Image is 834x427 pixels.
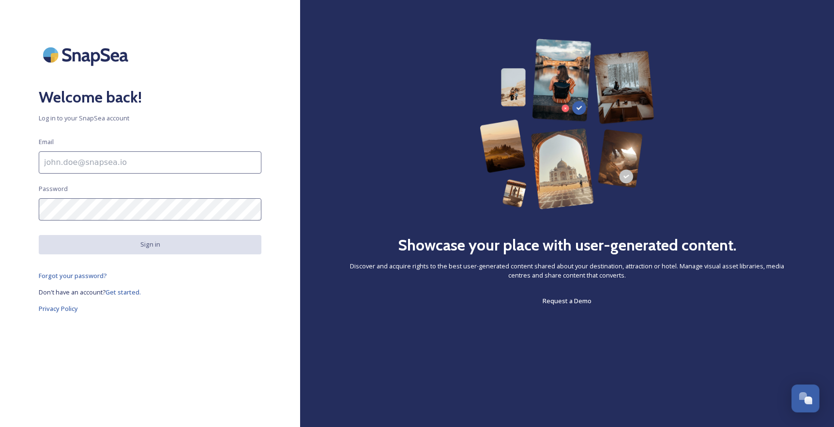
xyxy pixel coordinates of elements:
span: Get started. [106,288,141,296]
a: Request a Demo [543,295,591,307]
h2: Welcome back! [39,86,261,109]
span: Forgot your password? [39,271,107,280]
span: Email [39,137,54,147]
img: 63b42ca75bacad526042e722_Group%20154-p-800.png [480,39,654,209]
span: Privacy Policy [39,304,78,313]
a: Privacy Policy [39,303,261,314]
button: Open Chat [791,384,819,412]
h2: Showcase your place with user-generated content. [398,234,737,257]
img: SnapSea Logo [39,39,136,71]
input: john.doe@snapsea.io [39,151,261,174]
span: Don't have an account? [39,288,106,296]
span: Password [39,184,68,193]
span: Request a Demo [543,296,591,305]
button: Sign in [39,235,261,254]
span: Discover and acquire rights to the best user-generated content shared about your destination, att... [339,262,795,280]
a: Don't have an account?Get started. [39,286,261,298]
a: Forgot your password? [39,270,261,281]
span: Log in to your SnapSea account [39,114,261,123]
